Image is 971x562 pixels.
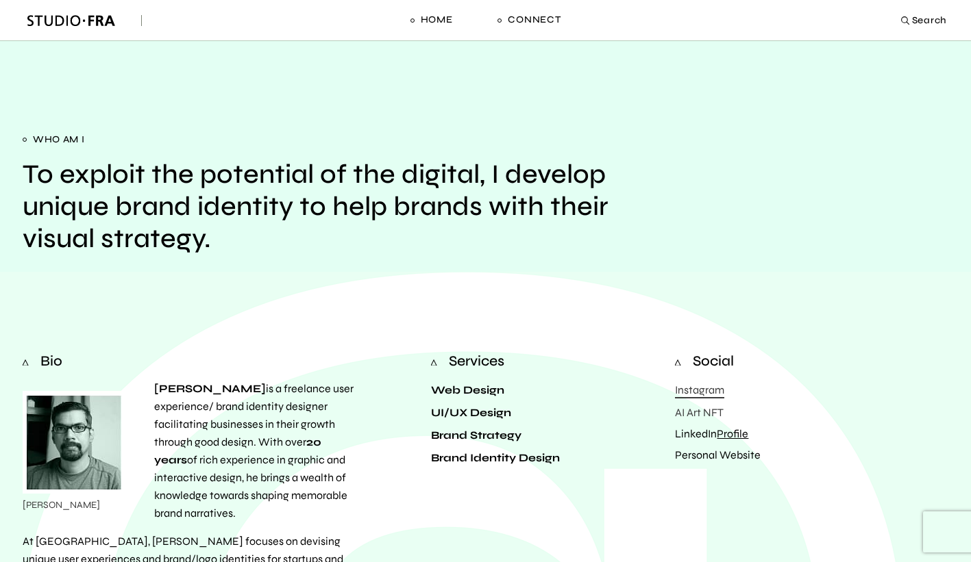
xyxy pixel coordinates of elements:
span: Services [449,354,504,368]
a: LinkedInProfile [675,427,748,440]
a: Personal Website [675,448,761,461]
span: Who am I [23,131,622,149]
tspan: ▵ [675,353,682,370]
strong: [PERSON_NAME] [154,382,266,395]
span: Home [421,13,453,27]
a: Instagram [675,383,724,398]
tspan: ▵ [431,353,438,370]
p: [PERSON_NAME] [23,500,132,510]
tspan: ▵ [22,353,29,370]
span: Social [693,354,734,368]
p: is a freelance user experience/ brand identity designer facilitating businesses in their growth t... [23,380,365,522]
span: Connect [508,13,561,27]
span: Search [912,10,947,31]
strong: Brand Identity Design [431,451,560,464]
span: Profile [717,427,748,440]
span: Bio [40,354,62,368]
a: AI Art NFT [675,406,724,419]
h2: To exploit the potential of the digital, I develop unique brand identity to help brands with thei... [23,159,622,255]
strong: Web Design UI/UX Design Brand Strategy [431,383,521,442]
